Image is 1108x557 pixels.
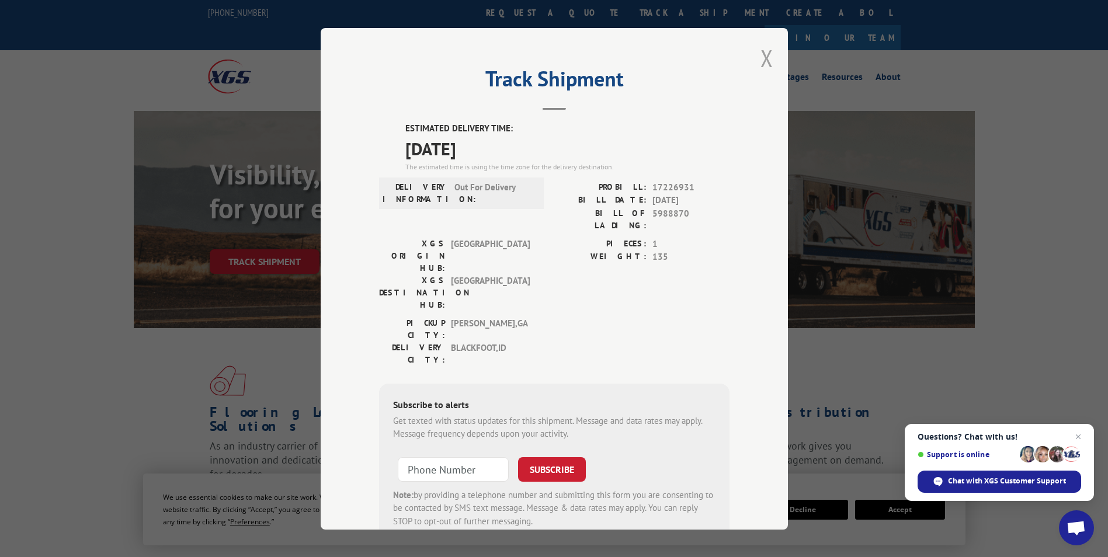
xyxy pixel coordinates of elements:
[652,250,730,264] span: 135
[383,180,449,205] label: DELIVERY INFORMATION:
[393,414,715,440] div: Get texted with status updates for this shipment. Message and data rates may apply. Message frequ...
[405,161,730,172] div: The estimated time is using the time zone for the delivery destination.
[393,489,414,500] strong: Note:
[652,180,730,194] span: 17226931
[379,274,445,311] label: XGS DESTINATION HUB:
[398,457,509,481] input: Phone Number
[948,476,1066,486] span: Chat with XGS Customer Support
[554,250,647,264] label: WEIGHT:
[405,122,730,135] label: ESTIMATED DELIVERY TIME:
[405,135,730,161] span: [DATE]
[393,488,715,528] div: by providing a telephone number and submitting this form you are consenting to be contacted by SM...
[652,237,730,250] span: 1
[451,341,530,365] span: BLACKFOOT , ID
[393,397,715,414] div: Subscribe to alerts
[379,71,730,93] h2: Track Shipment
[451,274,530,311] span: [GEOGRAPHIC_DATA]
[760,43,773,74] button: Close modal
[454,180,533,205] span: Out For Delivery
[918,432,1081,441] span: Questions? Chat with us!
[652,194,730,207] span: [DATE]
[451,237,530,274] span: [GEOGRAPHIC_DATA]
[379,341,445,365] label: DELIVERY CITY:
[554,180,647,194] label: PROBILL:
[379,316,445,341] label: PICKUP CITY:
[554,237,647,250] label: PIECES:
[518,457,586,481] button: SUBSCRIBE
[652,207,730,231] span: 5988870
[379,237,445,274] label: XGS ORIGIN HUB:
[451,316,530,341] span: [PERSON_NAME] , GA
[554,207,647,231] label: BILL OF LADING:
[918,471,1081,493] span: Chat with XGS Customer Support
[1059,510,1094,545] a: Open chat
[554,194,647,207] label: BILL DATE:
[918,450,1016,459] span: Support is online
